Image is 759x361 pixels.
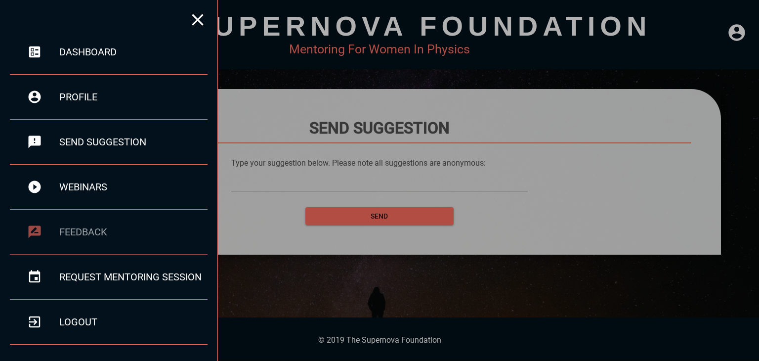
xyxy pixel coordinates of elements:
div: webinars [59,181,208,193]
div: logout [59,316,208,328]
div: Request Mentoring Session [59,271,208,283]
div: feedback [59,226,208,238]
div: send suggestion [59,136,208,148]
div: dashboard [59,46,208,58]
div: profile [59,91,208,103]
